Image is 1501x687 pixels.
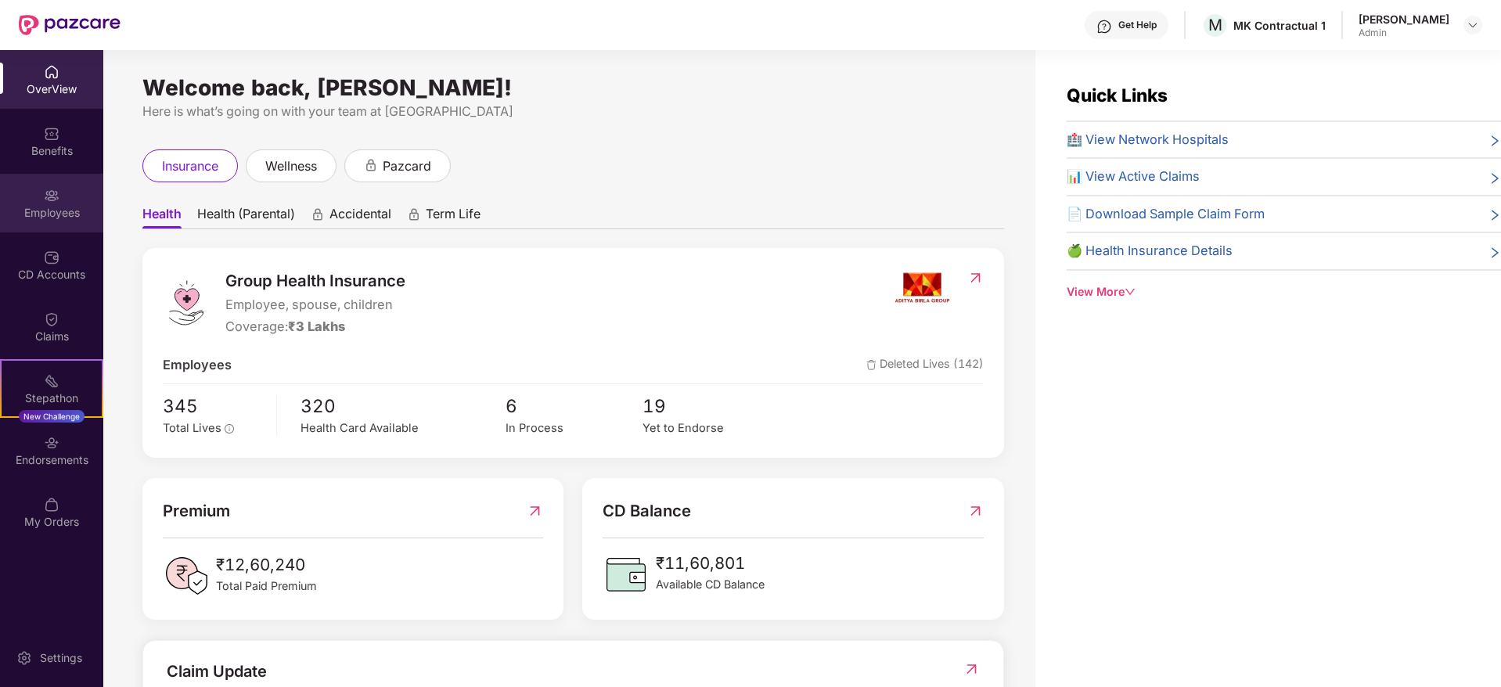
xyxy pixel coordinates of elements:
img: svg+xml;base64,PHN2ZyBpZD0iRW1wbG95ZWVzIiB4bWxucz0iaHR0cDovL3d3dy53My5vcmcvMjAwMC9zdmciIHdpZHRoPS... [44,188,59,203]
div: Stepathon [2,390,102,406]
span: right [1488,207,1501,225]
div: Here is what’s going on with your team at [GEOGRAPHIC_DATA] [142,102,1004,121]
img: svg+xml;base64,PHN2ZyBpZD0iQ0RfQWNjb3VudHMiIGRhdGEtbmFtZT0iQ0QgQWNjb3VudHMiIHhtbG5zPSJodHRwOi8vd3... [44,250,59,265]
div: Get Help [1118,19,1157,31]
span: info-circle [225,424,234,433]
span: 6 [506,392,643,420]
span: Premium [163,498,230,523]
div: Welcome back, [PERSON_NAME]! [142,81,1004,94]
span: Total Paid Premium [216,577,317,595]
div: Coverage: [225,317,405,337]
div: Health Card Available [301,419,506,437]
span: 19 [643,392,779,420]
img: svg+xml;base64,PHN2ZyBpZD0iSG9tZSIgeG1sbnM9Imh0dHA6Ly93d3cudzMub3JnLzIwMDAvc3ZnIiB3aWR0aD0iMjAiIG... [44,64,59,80]
img: svg+xml;base64,PHN2ZyBpZD0iSGVscC0zMngzMiIgeG1sbnM9Imh0dHA6Ly93d3cudzMub3JnLzIwMDAvc3ZnIiB3aWR0aD... [1096,19,1112,34]
span: 345 [163,392,265,420]
img: svg+xml;base64,PHN2ZyBpZD0iRHJvcGRvd24tMzJ4MzIiIHhtbG5zPSJodHRwOi8vd3d3LnczLm9yZy8yMDAwL3N2ZyIgd2... [1467,19,1479,31]
div: [PERSON_NAME] [1359,12,1449,27]
div: Yet to Endorse [643,419,779,437]
span: M [1208,16,1222,34]
span: down [1125,286,1136,297]
span: pazcard [383,156,431,176]
div: View More [1067,283,1501,300]
span: 🍏 Health Insurance Details [1067,241,1233,261]
span: CD Balance [603,498,691,523]
span: 320 [301,392,506,420]
span: Available CD Balance [656,576,765,593]
span: ₹11,60,801 [656,551,765,576]
div: New Challenge [19,410,85,423]
span: Total Lives [163,421,221,435]
img: CDBalanceIcon [603,551,650,598]
span: wellness [265,156,317,176]
span: Employee, spouse, children [225,295,405,315]
img: svg+xml;base64,PHN2ZyBpZD0iU2V0dGluZy0yMHgyMCIgeG1sbnM9Imh0dHA6Ly93d3cudzMub3JnLzIwMDAvc3ZnIiB3aW... [16,650,32,666]
img: RedirectIcon [963,661,980,677]
span: right [1488,133,1501,150]
div: Settings [35,650,87,666]
img: PaidPremiumIcon [163,552,210,599]
span: Quick Links [1067,85,1168,106]
div: animation [364,158,378,172]
span: Employees [163,355,232,376]
div: MK Contractual 1 [1233,18,1326,33]
img: svg+xml;base64,PHN2ZyBpZD0iQmVuZWZpdHMiIHhtbG5zPSJodHRwOi8vd3d3LnczLm9yZy8yMDAwL3N2ZyIgd2lkdGg9Ij... [44,126,59,142]
img: svg+xml;base64,PHN2ZyB4bWxucz0iaHR0cDovL3d3dy53My5vcmcvMjAwMC9zdmciIHdpZHRoPSIyMSIgaGVpZ2h0PSIyMC... [44,373,59,389]
span: Term Life [426,206,481,228]
div: animation [311,207,325,221]
img: svg+xml;base64,PHN2ZyBpZD0iTXlfT3JkZXJzIiBkYXRhLW5hbWU9Ik15IE9yZGVycyIgeG1sbnM9Imh0dHA6Ly93d3cudz... [44,497,59,513]
span: Accidental [329,206,391,228]
span: Health [142,206,182,228]
span: right [1488,170,1501,187]
span: right [1488,244,1501,261]
img: RedirectIcon [967,498,984,523]
div: animation [407,207,421,221]
span: ₹3 Lakhs [288,318,345,334]
span: 📄 Download Sample Claim Form [1067,204,1265,225]
img: RedirectIcon [967,270,984,286]
img: New Pazcare Logo [19,15,121,35]
img: insurerIcon [893,268,952,308]
span: Health (Parental) [197,206,295,228]
span: Group Health Insurance [225,268,405,293]
div: In Process [506,419,643,437]
img: svg+xml;base64,PHN2ZyBpZD0iRW5kb3JzZW1lbnRzIiB4bWxucz0iaHR0cDovL3d3dy53My5vcmcvMjAwMC9zdmciIHdpZH... [44,435,59,451]
img: RedirectIcon [527,498,543,523]
div: Claim Update [167,660,267,684]
span: insurance [162,156,218,176]
img: deleteIcon [866,360,876,370]
span: 📊 View Active Claims [1067,167,1200,187]
span: ₹12,60,240 [216,552,317,577]
img: svg+xml;base64,PHN2ZyBpZD0iQ2xhaW0iIHhtbG5zPSJodHRwOi8vd3d3LnczLm9yZy8yMDAwL3N2ZyIgd2lkdGg9IjIwIi... [44,311,59,327]
img: logo [163,279,210,326]
div: Admin [1359,27,1449,39]
span: Deleted Lives (142) [866,355,984,376]
span: 🏥 View Network Hospitals [1067,130,1229,150]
